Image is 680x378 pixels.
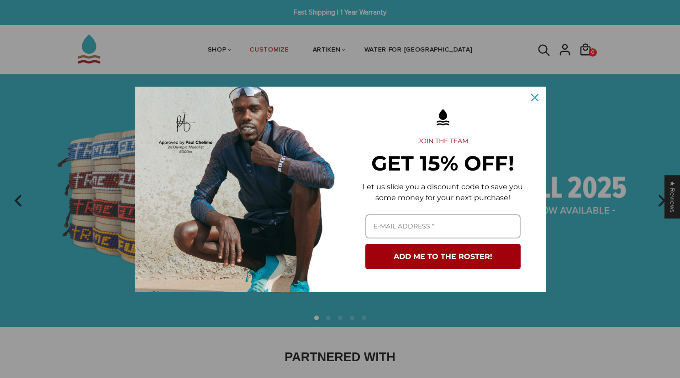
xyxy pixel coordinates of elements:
button: ADD ME TO THE ROSTER! [365,244,521,269]
button: Close [524,87,546,109]
svg: close icon [531,94,538,101]
p: Let us slide you a discount code to save you some money for your next purchase! [355,181,531,203]
input: Email field [365,214,521,238]
h2: JOIN THE TEAM [355,137,531,145]
strong: GET 15% OFF! [371,150,514,176]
